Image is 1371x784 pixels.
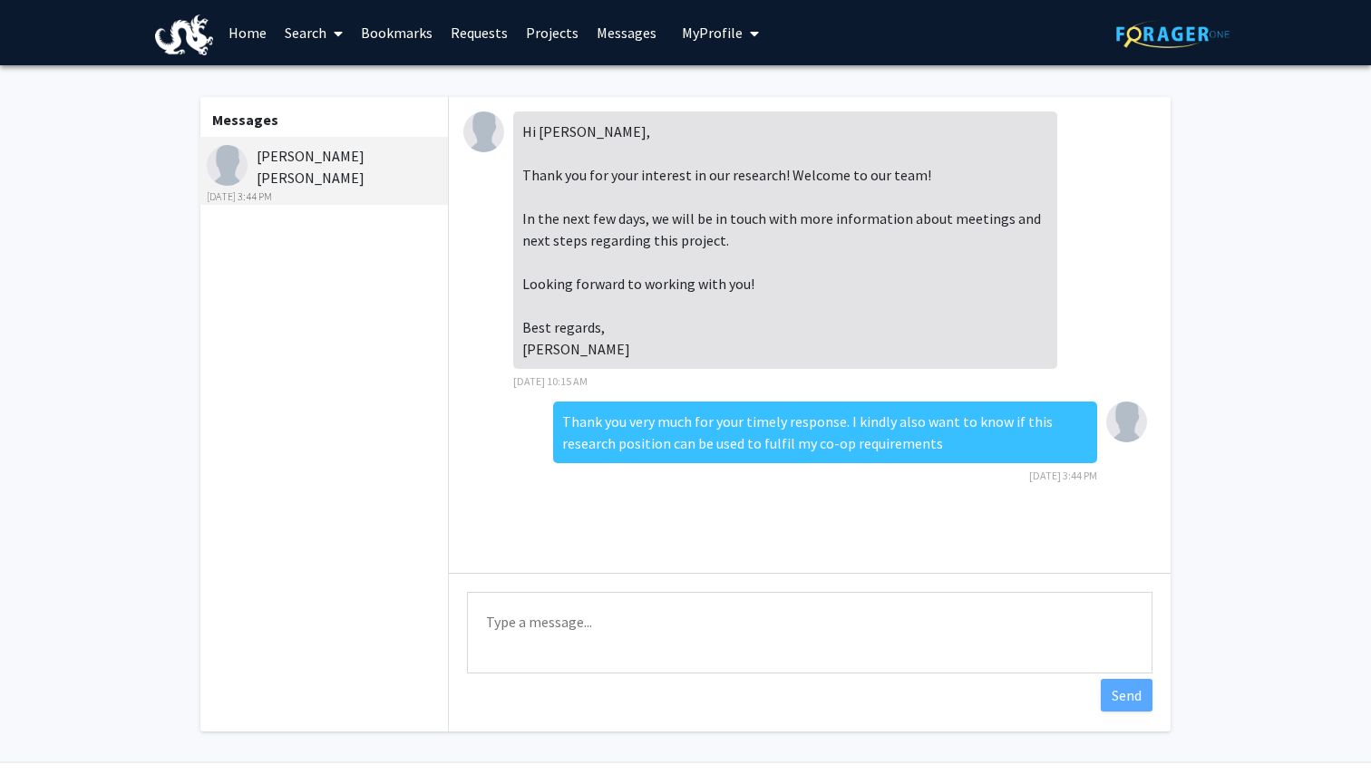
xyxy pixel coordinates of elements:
span: [DATE] 10:15 AM [513,374,588,388]
a: Projects [517,1,588,64]
div: [PERSON_NAME] [PERSON_NAME] [207,145,443,205]
button: Send [1101,679,1152,711]
a: Requests [442,1,517,64]
img: Nana Kwasi Owusu [1106,402,1147,442]
a: Home [219,1,276,64]
a: Messages [588,1,666,64]
a: Search [276,1,352,64]
b: Messages [212,111,278,129]
img: Drexel University Logo [155,15,213,55]
img: Amanda Carneiro Marques [207,145,248,186]
iframe: Chat [14,702,77,770]
div: Thank you very much for your timely response. I kindly also want to know if this research positio... [553,402,1097,463]
a: Bookmarks [352,1,442,64]
img: Amanda Carneiro Marques [463,111,504,152]
div: Hi [PERSON_NAME], Thank you for your interest in our research! Welcome to our team! In the next f... [513,111,1057,369]
textarea: Message [467,592,1152,673]
img: ForagerOne Logo [1116,20,1230,48]
div: [DATE] 3:44 PM [207,189,443,205]
span: My Profile [682,24,743,42]
span: [DATE] 3:44 PM [1029,469,1097,482]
